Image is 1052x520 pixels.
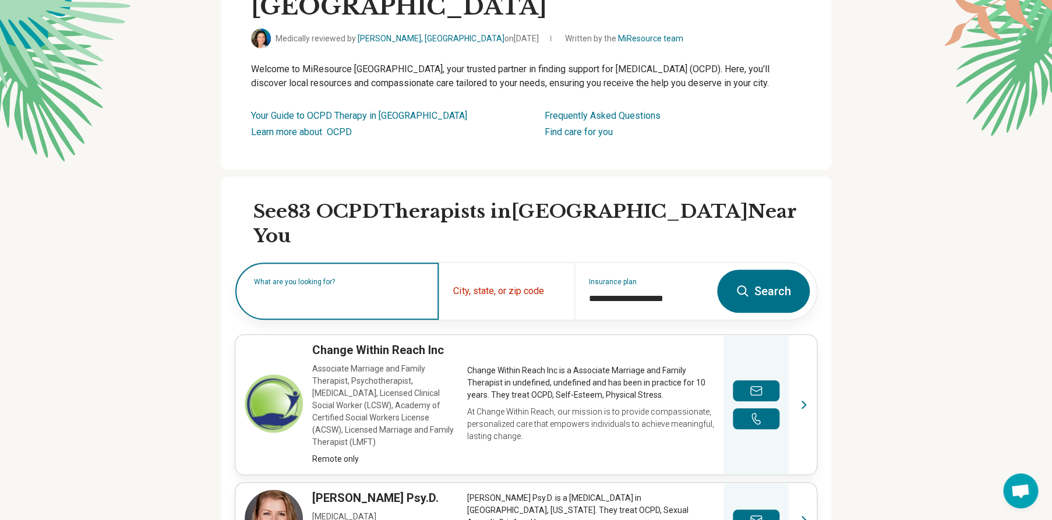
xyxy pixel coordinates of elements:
[717,270,810,313] button: Search
[1003,473,1038,508] div: Open chat
[251,110,467,121] a: Your Guide to OCPD Therapy in [GEOGRAPHIC_DATA]
[251,62,801,90] p: Welcome to MiResource [GEOGRAPHIC_DATA], your trusted partner in finding support for [MEDICAL_DAT...
[545,126,613,137] a: Find care for you
[618,34,683,43] a: MiResource team
[276,33,539,45] span: Medically reviewed by
[253,200,817,248] h2: See 83 OCPD Therapists in [GEOGRAPHIC_DATA] Near You
[251,126,352,137] a: Learn more about OCPD
[733,408,779,429] button: Make a phone call
[254,278,425,285] label: What are you looking for?
[504,34,539,43] span: on [DATE]
[733,380,779,401] button: Send a message
[565,33,683,45] span: Written by the
[545,110,661,121] a: Frequently Asked Questions
[358,34,504,43] a: [PERSON_NAME], [GEOGRAPHIC_DATA]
